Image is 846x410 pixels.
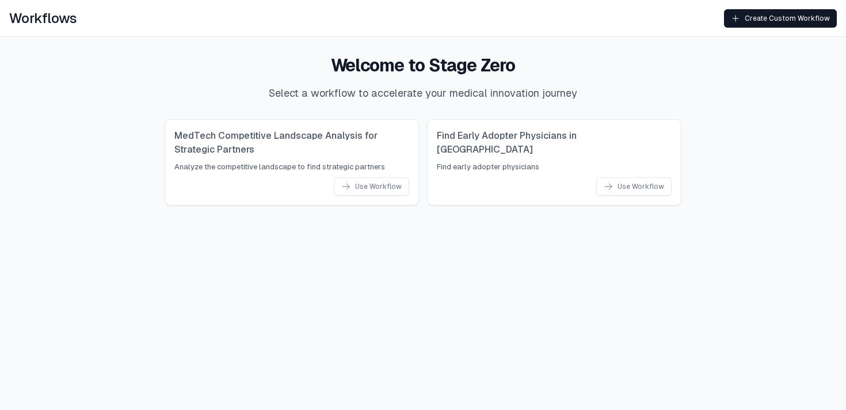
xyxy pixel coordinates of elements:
[334,177,409,196] button: Use Workflow
[731,14,830,23] div: Create Custom Workflow
[724,9,837,28] button: Create Custom Workflow
[596,177,672,196] button: Use Workflow
[437,129,672,157] h3: Find Early Adopter Physicians in [GEOGRAPHIC_DATA]
[165,85,681,101] p: Select a workflow to accelerate your medical innovation journey
[165,55,681,76] h1: Welcome to Stage Zero
[341,182,402,191] div: Use Workflow
[604,182,664,191] div: Use Workflow
[174,129,409,157] h3: MedTech Competitive Landscape Analysis for Strategic Partners
[437,161,672,173] p: Find early adopter physicians
[174,161,409,173] p: Analyze the competitive landscape to find strategic partners
[9,9,77,28] h1: Workflows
